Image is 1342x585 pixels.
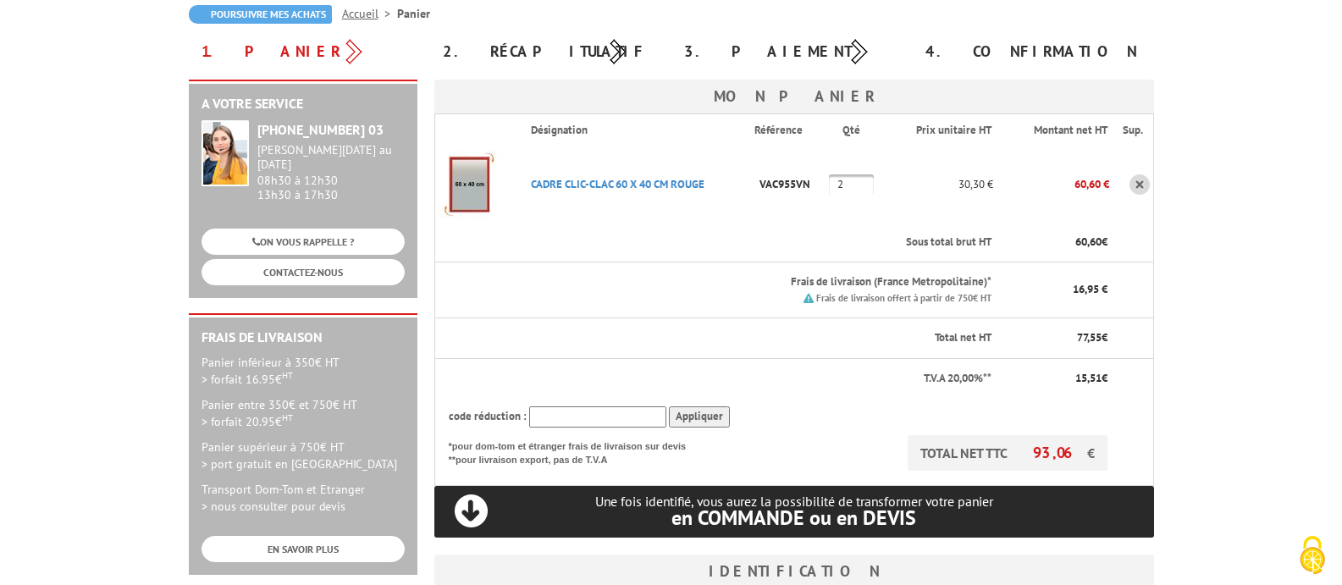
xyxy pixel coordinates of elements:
div: 1. Panier [189,36,430,67]
p: *pour dom-tom et étranger frais de livraison sur devis **pour livraison export, pas de T.V.A [449,435,703,466]
p: T.V.A 20,00%** [449,371,992,387]
p: € [1007,235,1107,251]
p: Transport Dom-Tom et Etranger [202,481,405,515]
sup: HT [282,411,293,423]
span: code réduction : [449,409,527,423]
h2: A votre service [202,97,405,112]
a: ON VOUS RAPPELLE ? [202,229,405,255]
p: € [1007,330,1107,346]
p: Panier supérieur à 750€ HT [202,439,405,472]
p: Référence [754,123,826,139]
div: [PERSON_NAME][DATE] au [DATE] [257,143,405,172]
p: 30,30 € [883,169,993,199]
img: picto.png [804,293,814,303]
small: Frais de livraison offert à partir de 750€ HT [816,292,991,304]
p: Une fois identifié, vous aurez la possibilité de transformer votre panier [434,494,1154,528]
p: Panier entre 350€ et 750€ HT [202,396,405,430]
sup: HT [282,369,293,381]
div: 2. Récapitulatif [430,36,671,67]
img: widget-service.jpg [202,120,249,186]
h2: Frais de Livraison [202,330,405,345]
th: Désignation [517,114,755,146]
p: Total net HT [449,330,992,346]
a: Poursuivre mes achats [189,5,332,24]
input: Appliquer [669,406,730,428]
th: Sup. [1109,114,1153,146]
h3: Mon panier [434,80,1154,113]
p: Panier inférieur à 350€ HT [202,354,405,388]
span: 15,51 [1075,371,1102,385]
th: Sous total brut HT [517,223,993,262]
span: 93,06 [1033,443,1087,462]
p: Prix unitaire HT [897,123,991,139]
p: Frais de livraison (France Metropolitaine)* [531,274,991,290]
img: Cookies (fenêtre modale) [1291,534,1334,577]
strong: [PHONE_NUMBER] 03 [257,121,384,138]
span: > forfait 20.95€ [202,414,293,429]
p: 60,60 € [993,169,1109,199]
div: 3. Paiement [671,36,913,67]
span: > forfait 16.95€ [202,372,293,387]
p: Montant net HT [1007,123,1107,139]
span: > nous consulter pour devis [202,499,345,514]
p: € [1007,371,1107,387]
span: 77,55 [1077,330,1102,345]
li: Panier [397,5,430,22]
img: CADRE CLIC-CLAC 60 X 40 CM ROUGE [435,151,503,218]
div: 08h30 à 12h30 13h30 à 17h30 [257,143,405,201]
p: TOTAL NET TTC € [908,435,1107,471]
a: Accueil [342,6,397,21]
span: en COMMANDE ou en DEVIS [671,505,916,531]
a: CONTACTEZ-NOUS [202,259,405,285]
span: > port gratuit en [GEOGRAPHIC_DATA] [202,456,397,472]
span: 16,95 € [1073,282,1107,296]
span: 60,60 [1075,235,1102,249]
div: 4. Confirmation [913,36,1154,67]
p: VAC955VN [754,169,828,199]
button: Cookies (fenêtre modale) [1283,527,1342,585]
a: CADRE CLIC-CLAC 60 X 40 CM ROUGE [531,177,704,191]
a: EN SAVOIR PLUS [202,536,405,562]
th: Qté [829,114,883,146]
